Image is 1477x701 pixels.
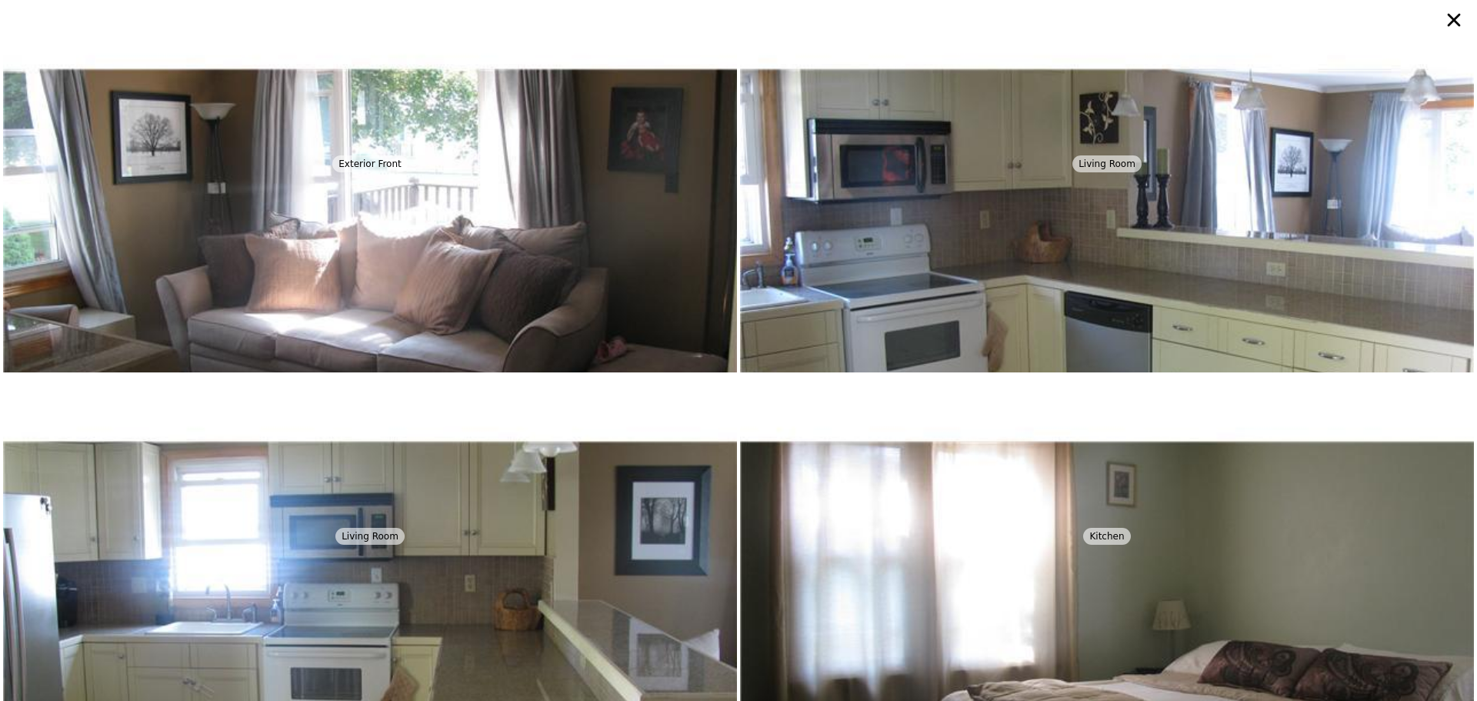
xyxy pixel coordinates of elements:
[1072,155,1142,172] div: Living Room
[335,528,405,545] div: Living Room
[332,155,407,172] div: Exterior Front
[1083,528,1130,545] div: Kitchen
